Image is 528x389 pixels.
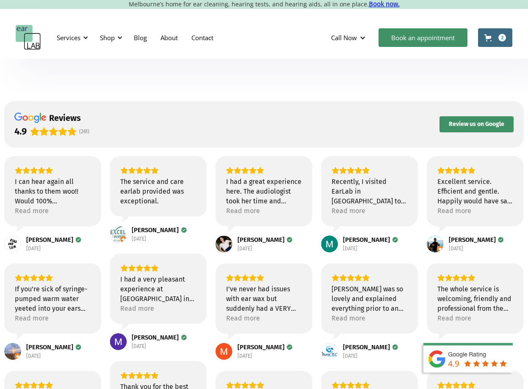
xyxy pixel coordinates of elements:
[100,33,115,42] div: Shop
[14,126,77,137] div: Rating: 4.9 out of 5
[26,343,81,351] a: Review by Aeryn Leigh
[498,34,506,41] div: 2
[437,206,471,216] div: Read more
[324,25,374,50] div: Call Now
[26,245,41,252] div: [DATE]
[437,284,513,313] div: The whole service is welcoming, friendly and professional from the reception to the Ear suction p...
[26,343,73,351] span: [PERSON_NAME]
[238,236,293,244] a: Review by Lauren Speer
[26,236,73,244] span: [PERSON_NAME]
[449,245,463,252] div: [DATE]
[287,344,293,350] div: Verified Customer
[437,167,513,174] div: Rating: 5.0 out of 5
[110,226,127,243] img: Mark Edwards
[120,177,196,206] div: The service and care earlab provided was exceptional.
[120,372,196,379] div: Rating: 5.0 out of 5
[238,353,252,359] div: [DATE]
[154,25,185,50] a: About
[343,343,398,351] a: Review by Laura Johnson
[185,25,220,50] a: Contact
[332,206,365,216] div: Read more
[226,167,302,174] div: Rating: 5.0 out of 5
[238,236,285,244] span: [PERSON_NAME]
[120,274,196,304] div: I had a very pleasant experience at [GEOGRAPHIC_DATA] in [GEOGRAPHIC_DATA]. The staff were very f...
[216,236,232,252] a: View on Google
[332,167,407,174] div: Rating: 5.0 out of 5
[226,206,260,216] div: Read more
[437,177,513,206] div: Excellent service. Efficient and gentle. Happily would have sat there for longer, but was done in...
[332,313,365,323] div: Read more
[132,334,187,341] a: Review by Maree Petrie
[343,236,398,244] a: Review by Monica
[110,226,127,243] a: View on Google
[287,237,293,243] div: Verified Customer
[440,116,514,132] button: Review us on Google
[15,381,91,389] div: Rating: 5.0 out of 5
[343,236,390,244] span: [PERSON_NAME]
[321,343,338,360] img: Laura Johnson
[132,236,146,242] div: [DATE]
[181,227,187,233] div: Verified Customer
[15,313,49,323] div: Read more
[226,177,302,206] div: I had a great experience here. The audiologist took her time and explained everything to me. High...
[120,167,196,174] div: Rating: 5.0 out of 5
[52,25,91,50] div: Services
[4,236,21,252] a: View on Google
[226,313,260,323] div: Read more
[321,236,338,252] a: View on Google
[392,237,398,243] div: Verified Customer
[332,274,407,282] div: Rating: 5.0 out of 5
[449,236,504,244] a: Review by Aaron Harrison
[4,343,21,360] a: View on Google
[75,237,81,243] div: Verified Customer
[49,112,81,123] div: reviews
[26,353,41,359] div: [DATE]
[181,334,187,340] div: Verified Customer
[437,313,471,323] div: Read more
[132,226,179,234] span: [PERSON_NAME]
[15,284,91,313] div: If you're sick of syringe-pumped warm water yeeted into your ears with varying degrees of wax rem...
[478,28,512,47] a: Open cart containing 2 items
[15,167,91,174] div: Rating: 5.0 out of 5
[449,236,496,244] span: [PERSON_NAME]
[132,226,187,234] a: Review by Mark Edwards
[14,126,27,137] div: 4.9
[379,28,467,47] a: Book an appointment
[332,177,407,206] div: Recently, I visited EarLab in [GEOGRAPHIC_DATA] to address concerns about a blocked right ear. Th...
[238,343,293,351] a: Review by Madelaine King
[343,343,390,351] span: [PERSON_NAME]
[75,344,81,350] div: Verified Customer
[110,333,127,350] a: View on Google
[79,129,89,134] span: (261)
[57,33,80,42] div: Services
[110,333,127,350] img: Maree Petrie
[321,236,338,252] img: Monica
[437,274,513,282] div: Rating: 5.0 out of 5
[15,177,91,206] div: I can hear again all thanks to them woo!! Would 100% recommend, super easy and effective, and the...
[216,343,232,360] img: Madelaine King
[95,25,125,50] div: Shop
[132,343,146,350] div: [DATE]
[449,121,504,128] span: Review us on Google
[498,237,504,243] div: Verified Customer
[331,33,357,42] div: Call Now
[238,245,252,252] div: [DATE]
[4,236,21,252] img: Kina Tam
[216,236,232,252] img: Lauren Speer
[238,343,285,351] span: [PERSON_NAME]
[16,25,41,50] a: home
[427,236,444,252] a: View on Google
[392,344,398,350] div: Verified Customer
[226,274,302,282] div: Rating: 5.0 out of 5
[15,206,49,216] div: Read more
[120,264,196,272] div: Rating: 5.0 out of 5
[132,334,179,341] span: [PERSON_NAME]
[343,353,357,359] div: [DATE]
[332,381,407,389] div: Rating: 5.0 out of 5
[332,284,407,313] div: [PERSON_NAME] was so lovely and explained everything prior to and during the procedure. Can highl...
[26,236,81,244] a: Review by Kina Tam
[427,236,444,252] img: Aaron Harrison
[120,304,154,313] div: Read more
[127,25,154,50] a: Blog
[226,284,302,313] div: I've never had issues with ear wax but suddenly had a VERY blocked ear a few days ago, so this wa...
